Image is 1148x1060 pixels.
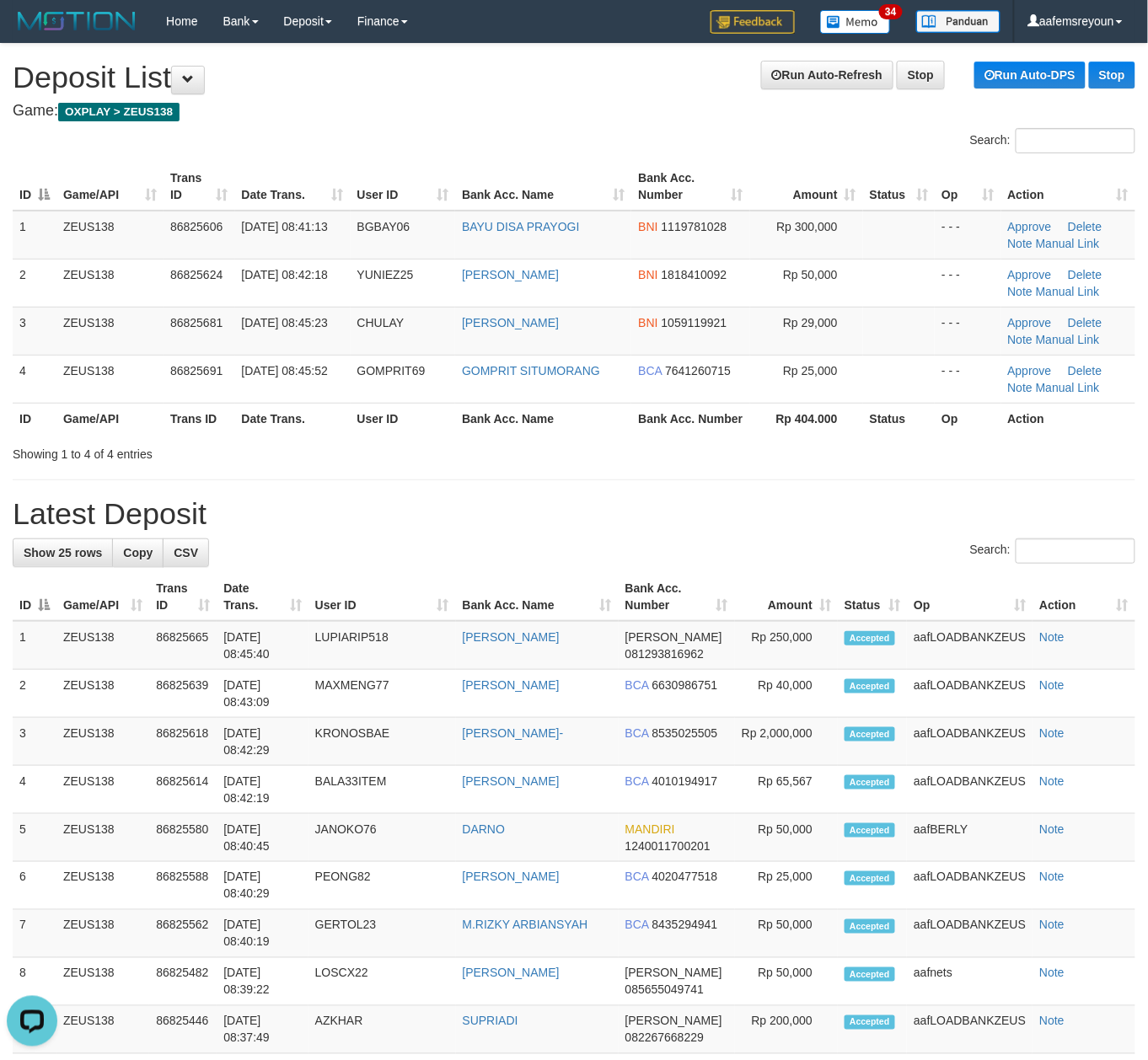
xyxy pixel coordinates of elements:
td: ZEUS138 [56,259,164,307]
span: [PERSON_NAME] [625,1014,722,1028]
td: 86825665 [149,621,217,670]
span: Rp 29,000 [783,316,838,329]
label: Search: [970,538,1135,564]
a: SUPRIADI [463,1014,518,1028]
button: Open LiveChat chat widget [7,7,57,57]
span: BNI [638,316,657,329]
span: GOMPRIT69 [357,364,426,377]
td: 86825562 [149,910,217,958]
span: 34 [879,4,902,19]
th: Amount: activate to sort column ascending [735,573,838,621]
a: Note [1039,1014,1065,1028]
a: [PERSON_NAME] [463,966,560,980]
td: 1 [13,211,56,260]
th: Op [935,403,1000,434]
a: Approve [1008,268,1052,281]
span: BNI [638,268,657,281]
a: Run Auto-DPS [974,62,1086,88]
span: Copy 4010194917 to clipboard [652,774,718,788]
td: GERTOL23 [308,910,456,958]
span: Rp 300,000 [776,220,837,233]
a: Note [1039,822,1065,836]
span: BCA [638,364,662,377]
th: Bank Acc. Number: activate to sort column ascending [631,163,749,211]
th: Bank Acc. Name: activate to sort column ascending [455,163,631,211]
a: [PERSON_NAME] [462,268,559,281]
th: Op: activate to sort column ascending [935,163,1000,211]
span: [DATE] 08:45:23 [242,316,328,329]
th: Date Trans. [235,403,351,434]
td: PEONG82 [308,862,456,910]
span: Copy 082267668229 to clipboard [625,1031,704,1045]
a: BAYU DISA PRAYOGI [462,220,580,233]
td: aafLOADBANKZEUS [907,862,1033,910]
a: Delete [1068,268,1102,281]
th: ID: activate to sort column descending [13,163,56,211]
th: ID: activate to sort column descending [13,573,56,621]
a: Manual Link [1036,285,1100,298]
th: Date Trans.: activate to sort column ascending [235,163,351,211]
td: ZEUS138 [56,670,149,718]
span: BGBAY06 [357,220,410,233]
a: [PERSON_NAME] [463,870,560,884]
th: Bank Acc. Name [455,403,631,434]
span: BCA [625,870,649,884]
td: 86825618 [149,718,217,766]
span: Accepted [845,775,895,790]
td: [DATE] 08:40:19 [217,910,308,958]
td: LUPIARIP518 [308,621,456,670]
span: Copy 8535025505 to clipboard [652,726,718,740]
span: Copy 8435294941 to clipboard [652,918,718,932]
span: BCA [625,678,649,692]
td: ZEUS138 [56,958,149,1006]
td: ZEUS138 [56,718,149,766]
span: Copy 4020477518 to clipboard [652,870,718,884]
span: Copy 1818410092 to clipboard [662,268,727,281]
input: Search: [1016,128,1135,153]
th: User ID [351,403,456,434]
a: Note [1039,870,1065,884]
a: Approve [1008,316,1052,329]
a: Copy [112,538,164,567]
a: Note [1039,726,1065,740]
a: Note [1039,678,1065,692]
td: aafLOADBANKZEUS [907,718,1033,766]
td: - - - [935,307,1000,355]
a: Stop [897,61,945,89]
td: 5 [13,814,56,862]
td: aafLOADBANKZEUS [907,766,1033,814]
a: Note [1008,381,1033,394]
th: Action: activate to sort column ascending [1001,163,1135,211]
span: Accepted [845,1015,895,1030]
td: [DATE] 08:37:49 [217,1006,308,1054]
a: GOMPRIT SITUMORANG [462,364,600,377]
td: 86825639 [149,670,217,718]
td: aafLOADBANKZEUS [907,1006,1033,1054]
a: Note [1039,774,1065,788]
span: Copy 081293816962 to clipboard [625,647,704,661]
td: 4 [13,355,56,403]
th: Trans ID: activate to sort column ascending [164,163,234,211]
span: 86825691 [170,364,223,377]
td: LOSCX22 [308,958,456,1006]
span: BCA [625,726,649,740]
span: OXPLAY > ZEUS138 [58,103,180,121]
th: Game/API [56,403,164,434]
th: Amount: activate to sort column ascending [750,163,863,211]
td: Rp 40,000 [735,670,838,718]
td: ZEUS138 [56,355,164,403]
span: 86825624 [170,268,223,281]
td: 8 [13,958,56,1006]
th: Bank Acc. Number [631,403,749,434]
th: User ID: activate to sort column ascending [308,573,456,621]
a: Approve [1008,364,1052,377]
td: 1 [13,621,56,670]
a: Note [1008,285,1033,298]
td: aafBERLY [907,814,1033,862]
td: - - - [935,355,1000,403]
span: BCA [625,918,649,932]
div: Showing 1 to 4 of 4 entries [13,439,466,463]
a: [PERSON_NAME] [463,678,560,692]
td: 3 [13,307,56,355]
span: Accepted [845,967,895,982]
